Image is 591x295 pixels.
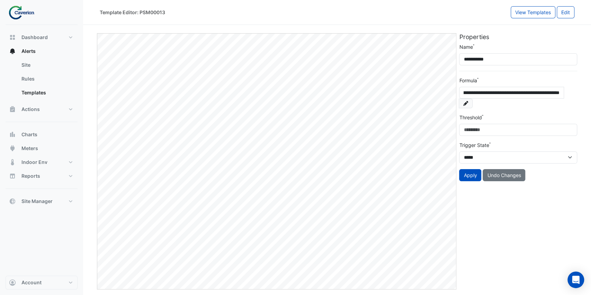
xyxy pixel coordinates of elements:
[459,77,477,84] label: Formula
[459,43,473,50] label: Name
[21,198,53,205] span: Site Manager
[557,6,574,18] button: Edit
[9,131,16,138] app-icon: Charts
[21,173,40,179] span: Reports
[9,159,16,166] app-icon: Indoor Env
[6,102,78,116] button: Actions
[6,128,78,141] button: Charts
[6,141,78,155] button: Meters
[21,145,38,152] span: Meters
[511,6,555,18] button: View Templates
[21,131,37,138] span: Charts
[459,169,481,181] button: Apply
[16,86,78,100] a: Templates
[6,44,78,58] button: Alerts
[6,155,78,169] button: Indoor Env
[21,34,48,41] span: Dashboard
[8,6,39,19] img: Company Logo
[9,198,16,205] app-icon: Site Manager
[6,169,78,183] button: Reports
[459,114,482,121] label: Threshold
[6,276,78,289] button: Account
[21,106,40,113] span: Actions
[21,48,36,55] span: Alerts
[16,72,78,86] a: Rules
[21,279,42,286] span: Account
[16,58,78,72] a: Site
[483,169,525,181] button: Undo Changes
[9,173,16,179] app-icon: Reports
[21,159,47,166] span: Indoor Env
[567,271,584,288] div: Open Intercom Messenger
[6,58,78,102] div: Alerts
[9,34,16,41] app-icon: Dashboard
[459,141,489,149] label: Trigger State
[6,194,78,208] button: Site Manager
[9,145,16,152] app-icon: Meters
[459,33,577,40] h5: Properties
[6,30,78,44] button: Dashboard
[9,48,16,55] app-icon: Alerts
[9,106,16,113] app-icon: Actions
[100,9,165,16] div: Template Editor: PSM00013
